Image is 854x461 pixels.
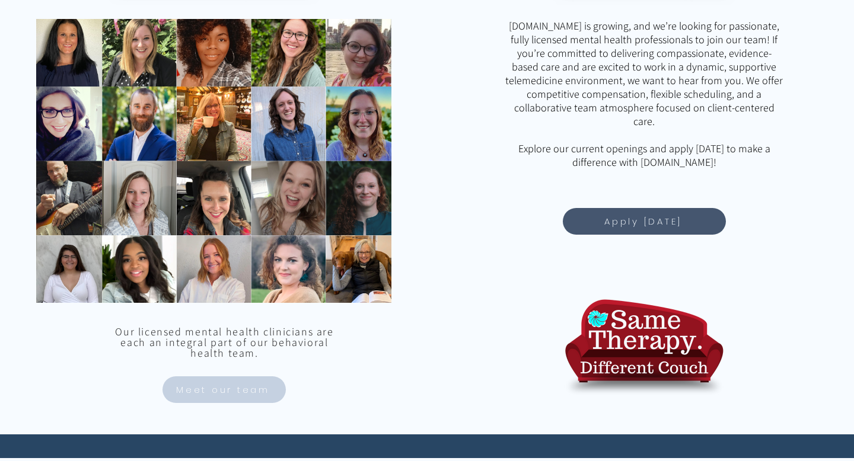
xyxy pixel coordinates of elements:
a: Meet our team [162,376,286,403]
span: Explore our current openings and apply [DATE] to make a difference with [DOMAIN_NAME]! [518,142,770,169]
img: Homepage Collage.png [36,19,391,303]
span: [DOMAIN_NAME] is growing, and we’re looking for passionate, fully licensed mental health professi... [505,19,783,128]
span: Meet our team [176,383,270,396]
img: TelebehavioralHealth.US Logo [564,289,724,403]
span: Our licensed mental health clinicians are each an integral part of our behavioral health team. [115,325,333,360]
span: Apply [DATE] [604,215,682,228]
a: Apply Today [563,208,726,235]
